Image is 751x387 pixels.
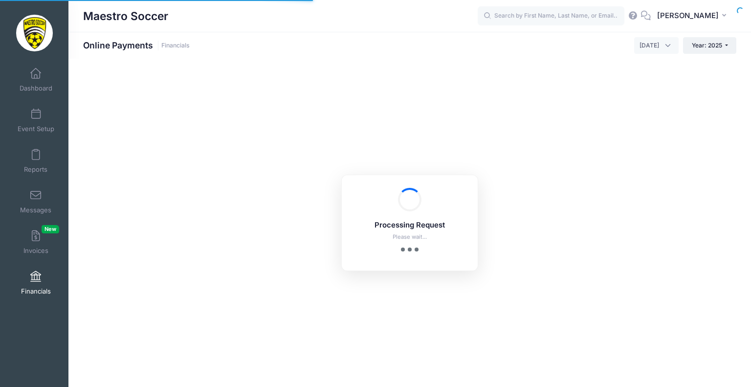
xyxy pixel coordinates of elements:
h1: Online Payments [83,40,190,50]
span: Messages [20,206,51,214]
a: Event Setup [13,103,59,137]
a: Dashboard [13,63,59,97]
span: New [42,225,59,233]
a: Financials [161,42,190,49]
p: Please wait... [354,233,465,241]
span: August 2025 [634,37,679,54]
img: Maestro Soccer [16,15,53,51]
a: Financials [13,266,59,300]
span: August 2025 [640,41,659,50]
button: Year: 2025 [683,37,736,54]
span: [PERSON_NAME] [657,10,719,21]
span: Reports [24,165,47,174]
a: InvoicesNew [13,225,59,259]
a: Reports [13,144,59,178]
a: Messages [13,184,59,219]
span: Invoices [23,247,48,255]
span: Event Setup [18,125,54,133]
span: Dashboard [20,84,52,92]
span: Financials [21,287,51,296]
h1: Maestro Soccer [83,5,168,27]
span: Year: 2025 [692,42,722,49]
button: [PERSON_NAME] [651,5,736,27]
input: Search by First Name, Last Name, or Email... [478,6,624,26]
h5: Processing Request [354,221,465,230]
